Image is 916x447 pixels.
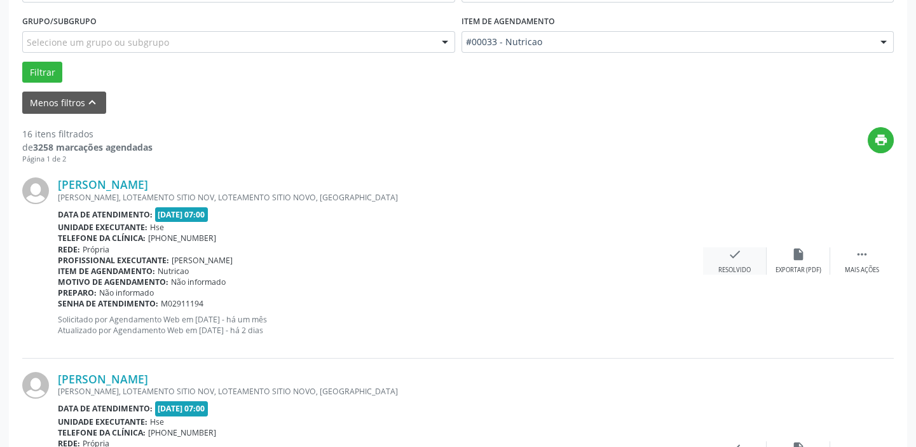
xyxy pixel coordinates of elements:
b: Telefone da clínica: [58,427,146,438]
span: Selecione um grupo ou subgrupo [27,36,169,49]
b: Motivo de agendamento: [58,277,168,287]
i: check [728,247,742,261]
b: Unidade executante: [58,416,147,427]
span: [PHONE_NUMBER] [148,427,216,438]
label: Grupo/Subgrupo [22,11,97,31]
span: [PERSON_NAME] [172,255,233,266]
i: print [874,133,888,147]
img: img [22,372,49,399]
p: Solicitado por Agendamento Web em [DATE] - há um mês Atualizado por Agendamento Web em [DATE] - h... [58,314,703,336]
a: [PERSON_NAME] [58,177,148,191]
div: 16 itens filtrados [22,127,153,141]
span: Nutricao [158,266,189,277]
i: insert_drive_file [791,247,805,261]
div: [PERSON_NAME], LOTEAMENTO SITIO NOV, LOTEAMENTO SITIO NOVO, [GEOGRAPHIC_DATA] [58,386,703,397]
span: Hse [150,222,164,233]
b: Preparo: [58,287,97,298]
strong: 3258 marcações agendadas [33,141,153,153]
a: [PERSON_NAME] [58,372,148,386]
div: Mais ações [845,266,879,275]
span: Não informado [99,287,154,298]
span: #00033 - Nutricao [466,36,868,48]
b: Telefone da clínica: [58,233,146,244]
label: Item de agendamento [461,11,555,31]
div: de [22,141,153,154]
span: Não informado [171,277,226,287]
button: print [868,127,894,153]
b: Profissional executante: [58,255,169,266]
b: Data de atendimento: [58,403,153,414]
span: [DATE] 07:00 [155,401,208,416]
div: Resolvido [718,266,751,275]
div: [PERSON_NAME], LOTEAMENTO SITIO NOV, LOTEAMENTO SITIO NOVO, [GEOGRAPHIC_DATA] [58,192,703,203]
i: keyboard_arrow_up [85,95,99,109]
b: Unidade executante: [58,222,147,233]
b: Item de agendamento: [58,266,155,277]
span: M02911194 [161,298,203,309]
button: Filtrar [22,62,62,83]
i:  [855,247,869,261]
span: Própria [83,244,109,255]
button: Menos filtroskeyboard_arrow_up [22,92,106,114]
div: Exportar (PDF) [776,266,821,275]
span: [DATE] 07:00 [155,207,208,222]
img: img [22,177,49,204]
b: Data de atendimento: [58,209,153,220]
span: [PHONE_NUMBER] [148,233,216,244]
b: Senha de atendimento: [58,298,158,309]
div: Página 1 de 2 [22,154,153,165]
b: Rede: [58,244,80,255]
span: Hse [150,416,164,427]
